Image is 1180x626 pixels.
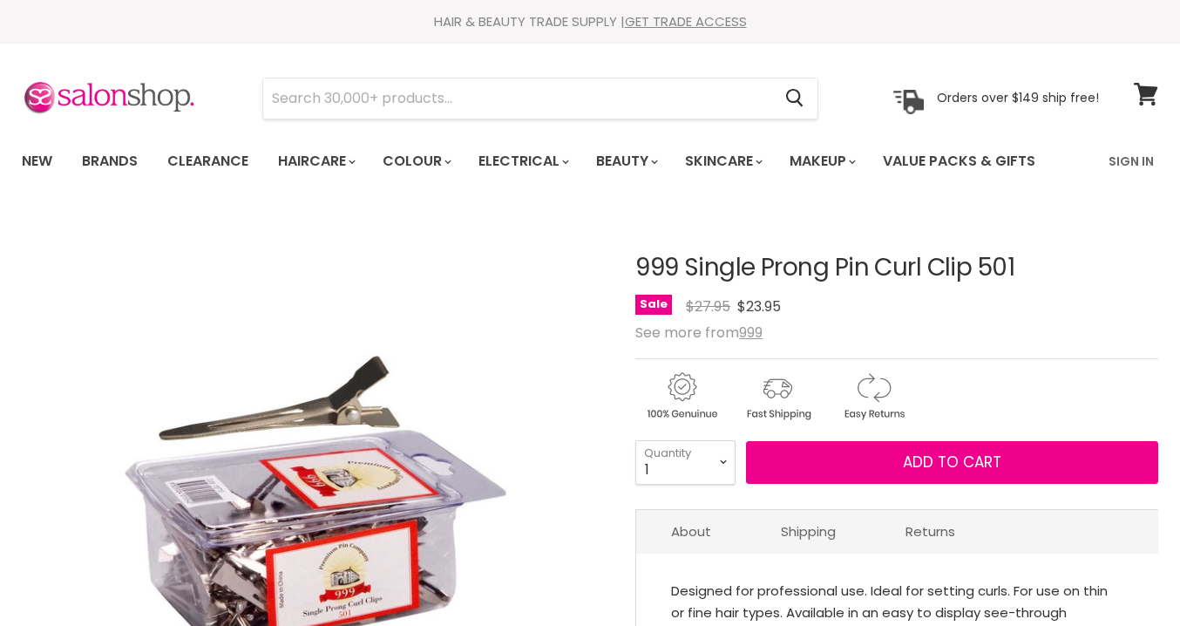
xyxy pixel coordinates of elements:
span: Sale [635,295,672,315]
a: Electrical [465,143,580,180]
h1: 999 Single Prong Pin Curl Clip 501 [635,255,1158,282]
a: 999 [739,323,763,343]
img: shipping.gif [731,370,824,423]
a: Shipping [746,510,871,553]
a: New [9,143,65,180]
span: $23.95 [737,296,781,316]
input: Search [263,78,771,119]
p: Orders over $149 ship free! [937,90,1099,105]
a: Haircare [265,143,366,180]
a: About [636,510,746,553]
a: Skincare [672,143,773,180]
button: Search [771,78,817,119]
a: Sign In [1098,143,1164,180]
a: Value Packs & Gifts [870,143,1048,180]
button: Add to cart [746,441,1158,485]
form: Product [262,78,818,119]
span: $27.95 [686,296,730,316]
a: Clearance [154,143,261,180]
img: genuine.gif [635,370,728,423]
a: Beauty [583,143,668,180]
a: GET TRADE ACCESS [625,12,747,31]
span: See more from [635,323,763,343]
a: Returns [871,510,990,553]
span: Add to cart [903,452,1001,473]
a: Makeup [776,143,866,180]
ul: Main menu [9,136,1074,187]
a: Brands [69,143,151,180]
select: Quantity [635,440,736,484]
img: returns.gif [827,370,919,423]
a: Colour [370,143,462,180]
